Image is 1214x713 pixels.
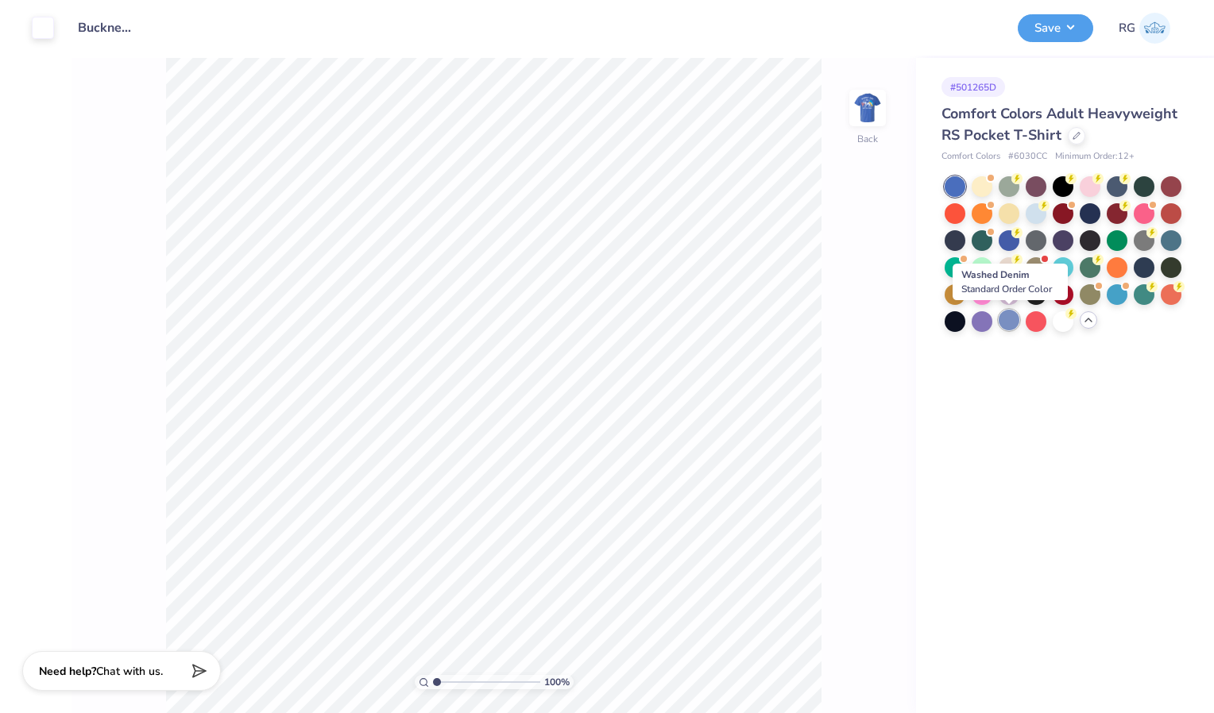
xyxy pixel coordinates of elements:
span: Minimum Order: 12 + [1055,150,1135,164]
button: Save [1018,14,1093,42]
img: Rinah Gallo [1139,13,1170,44]
img: Back [852,92,883,124]
span: Standard Order Color [961,283,1052,295]
div: # 501265D [941,77,1005,97]
span: 100 % [544,675,570,689]
span: Chat with us. [96,664,163,679]
div: Washed Denim [953,264,1068,300]
span: Comfort Colors Adult Heavyweight RS Pocket T-Shirt [941,104,1177,145]
strong: Need help? [39,664,96,679]
a: RG [1119,13,1170,44]
input: Untitled Design [66,12,144,44]
div: Back [857,132,878,146]
span: # 6030CC [1008,150,1047,164]
span: Comfort Colors [941,150,1000,164]
span: RG [1119,19,1135,37]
